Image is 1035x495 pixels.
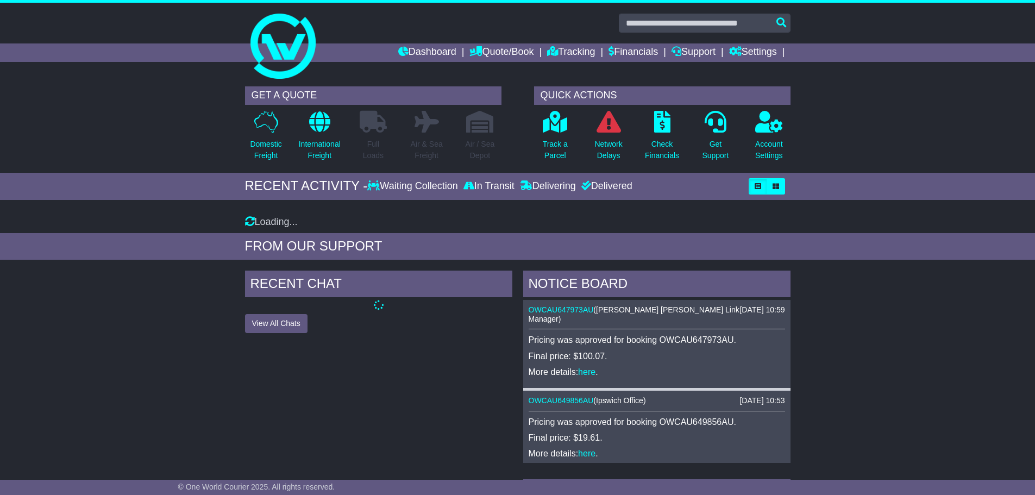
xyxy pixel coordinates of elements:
a: Track aParcel [542,110,568,167]
a: CheckFinancials [644,110,680,167]
p: Network Delays [594,139,622,161]
div: RECENT ACTIVITY - [245,178,368,194]
div: [DATE] 10:53 [739,396,785,405]
p: Full Loads [360,139,387,161]
span: © One World Courier 2025. All rights reserved. [178,483,335,491]
a: Settings [729,43,777,62]
p: International Freight [299,139,341,161]
p: More details: . [529,367,785,377]
p: Check Financials [645,139,679,161]
a: Financials [609,43,658,62]
a: Dashboard [398,43,456,62]
a: here [578,367,595,377]
p: Pricing was approved for booking OWCAU649856AU. [529,417,785,427]
div: GET A QUOTE [245,86,501,105]
div: NOTICE BOARD [523,271,791,300]
a: Tracking [547,43,595,62]
div: QUICK ACTIONS [534,86,791,105]
p: Get Support [702,139,729,161]
p: Pricing was approved for booking OWCAU647973AU. [529,335,785,345]
a: NetworkDelays [594,110,623,167]
a: InternationalFreight [298,110,341,167]
a: here [578,449,595,458]
div: Delivered [579,180,632,192]
p: Air & Sea Freight [411,139,443,161]
div: Delivering [517,180,579,192]
p: More details: . [529,448,785,459]
div: ( ) [529,396,785,405]
div: ( ) [529,305,785,324]
div: RECENT CHAT [245,271,512,300]
button: View All Chats [245,314,308,333]
a: OWCAU649856AU [529,396,594,405]
a: Quote/Book [469,43,534,62]
a: GetSupport [701,110,729,167]
div: In Transit [461,180,517,192]
span: Ipswich Office [596,396,643,405]
p: Track a Parcel [543,139,568,161]
a: DomesticFreight [249,110,282,167]
p: Domestic Freight [250,139,281,161]
div: [DATE] 10:59 [739,305,785,315]
p: Final price: $19.61. [529,433,785,443]
div: FROM OUR SUPPORT [245,239,791,254]
div: Loading... [245,216,791,228]
div: Waiting Collection [367,180,460,192]
a: Support [672,43,716,62]
p: Air / Sea Depot [466,139,495,161]
p: Account Settings [755,139,783,161]
a: AccountSettings [755,110,783,167]
a: OWCAU647973AU [529,305,594,314]
p: Final price: $100.07. [529,351,785,361]
span: [PERSON_NAME] [PERSON_NAME] Link Manager [529,305,739,323]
